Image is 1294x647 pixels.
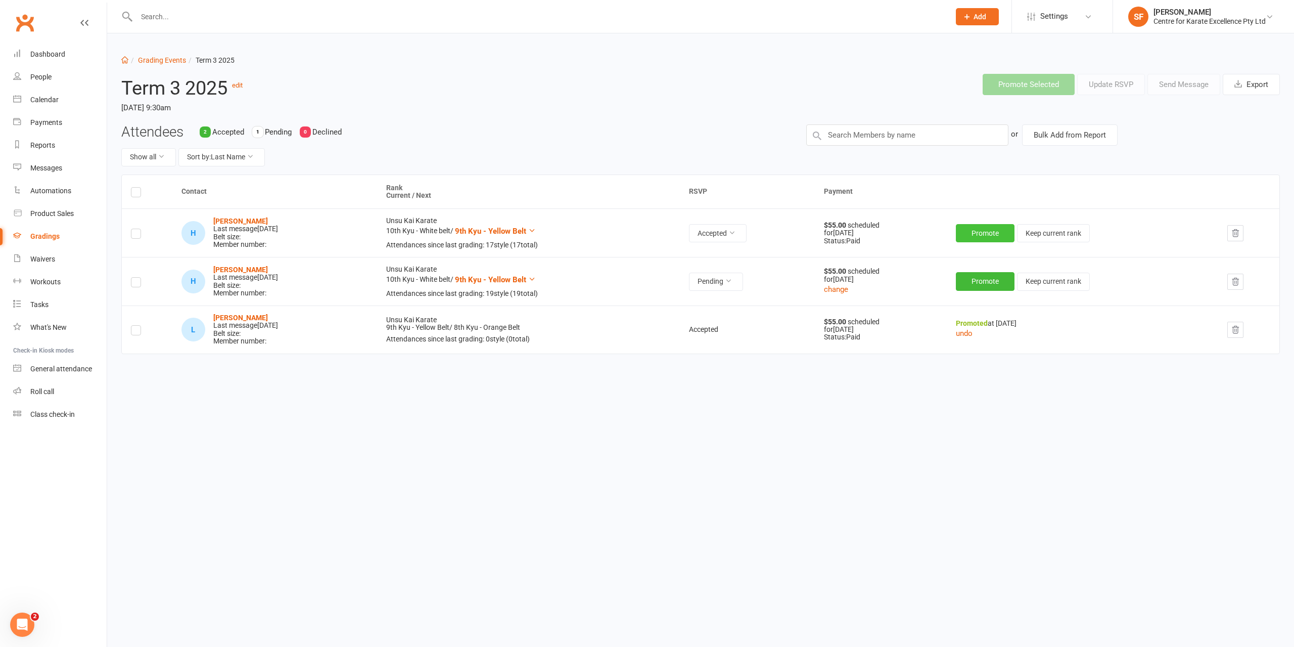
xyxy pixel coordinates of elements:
[1011,124,1018,144] div: or
[13,180,107,202] a: Automations
[386,335,671,343] div: Attendances since last grading: 0 style ( 0 total)
[13,225,107,248] a: Gradings
[31,613,39,621] span: 2
[13,271,107,293] a: Workouts
[13,293,107,316] a: Tasks
[824,268,937,283] div: scheduled for [DATE]
[10,613,34,637] iframe: Intercom live chat
[30,141,55,149] div: Reports
[377,175,680,209] th: Rank Current / Next
[956,224,1014,242] button: Promote
[181,318,205,341] div: Louie O'callaghan
[30,278,61,286] div: Workouts
[213,314,278,346] div: Belt size: Member number:
[138,56,186,64] a: Grading Events
[200,126,211,138] div: 2
[815,175,1279,209] th: Payment
[213,266,278,297] div: Belt size: Member number:
[213,225,278,233] div: Last message [DATE]
[13,202,107,225] a: Product Sales
[213,322,278,329] div: Last message [DATE]
[121,124,183,140] h3: Attendees
[455,225,536,237] button: 9th Kyu - Yellow Belt
[30,232,60,240] div: Gradings
[689,224,747,242] button: Accepted
[13,248,107,271] a: Waivers
[1153,17,1266,26] div: Centre for Karate Excellence Pty Ltd
[178,148,265,166] button: Sort by:Last Name
[212,127,244,137] span: Accepted
[30,323,67,331] div: What's New
[172,175,377,209] th: Contact
[824,267,848,275] strong: $55.00
[213,266,268,274] a: [PERSON_NAME]
[13,66,107,89] a: People
[121,148,176,166] button: Show all
[213,314,268,322] a: [PERSON_NAME]
[252,126,263,138] div: 1
[30,96,59,104] div: Calendar
[300,126,311,138] div: 0
[213,218,278,249] div: Belt size: Member number:
[13,111,107,134] a: Payments
[454,323,520,331] span: 8th Kyu - Orange Belt
[13,358,107,380] a: General attendance kiosk mode
[30,365,92,373] div: General attendance
[689,273,743,291] button: Pending
[232,81,243,89] a: edit
[824,237,937,245] div: Status: Paid
[13,380,107,403] a: Roll call
[824,333,937,341] div: Status: Paid
[689,325,718,333] span: Accepted
[680,175,815,209] th: RSVP
[30,387,54,396] div: Roll call
[377,208,680,257] td: Unsu Kai Karate 10th Kyu - White belt /
[30,209,74,218] div: Product Sales
[121,74,595,99] h2: Term 3 2025
[30,410,75,418] div: Class check-in
[386,241,671,249] div: Attendances since last grading: 17 style ( 17 total)
[213,217,268,225] a: [PERSON_NAME]
[30,187,71,195] div: Automations
[455,274,536,286] button: 9th Kyu - Yellow Belt
[30,255,55,263] div: Waivers
[377,306,680,354] td: Unsu Kai Karate 9th Kyu - Yellow Belt /
[213,274,278,281] div: Last message [DATE]
[30,164,62,172] div: Messages
[956,272,1014,290] button: Promote
[386,290,671,297] div: Attendances since last grading: 19 style ( 19 total)
[377,257,680,306] td: Unsu Kai Karate 10th Kyu - White belt /
[824,318,848,326] strong: $55.00
[956,319,988,327] strong: Promoted
[455,227,526,236] span: 9th Kyu - Yellow Belt
[806,124,1008,146] input: Search Members by name
[13,157,107,180] a: Messages
[13,89,107,111] a: Calendar
[956,320,1209,327] div: at [DATE]
[1022,124,1118,146] button: Bulk Add from Report
[1153,8,1266,17] div: [PERSON_NAME]
[181,221,205,245] div: Hannah Glaister
[265,127,292,137] span: Pending
[186,55,235,66] li: Term 3 2025
[30,50,65,58] div: Dashboard
[13,43,107,66] a: Dashboard
[12,10,37,35] a: Clubworx
[1040,5,1068,28] span: Settings
[824,222,937,237] div: scheduled for [DATE]
[312,127,342,137] span: Declined
[30,300,49,309] div: Tasks
[1128,7,1148,27] div: SF
[956,8,999,25] button: Add
[455,275,526,284] span: 9th Kyu - Yellow Belt
[956,327,973,339] button: undo
[13,134,107,157] a: Reports
[1017,273,1090,291] button: Keep current rank
[1017,224,1090,242] button: Keep current rank
[181,270,205,293] div: Hariel Mathew
[824,221,848,229] strong: $55.00
[824,283,848,295] button: change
